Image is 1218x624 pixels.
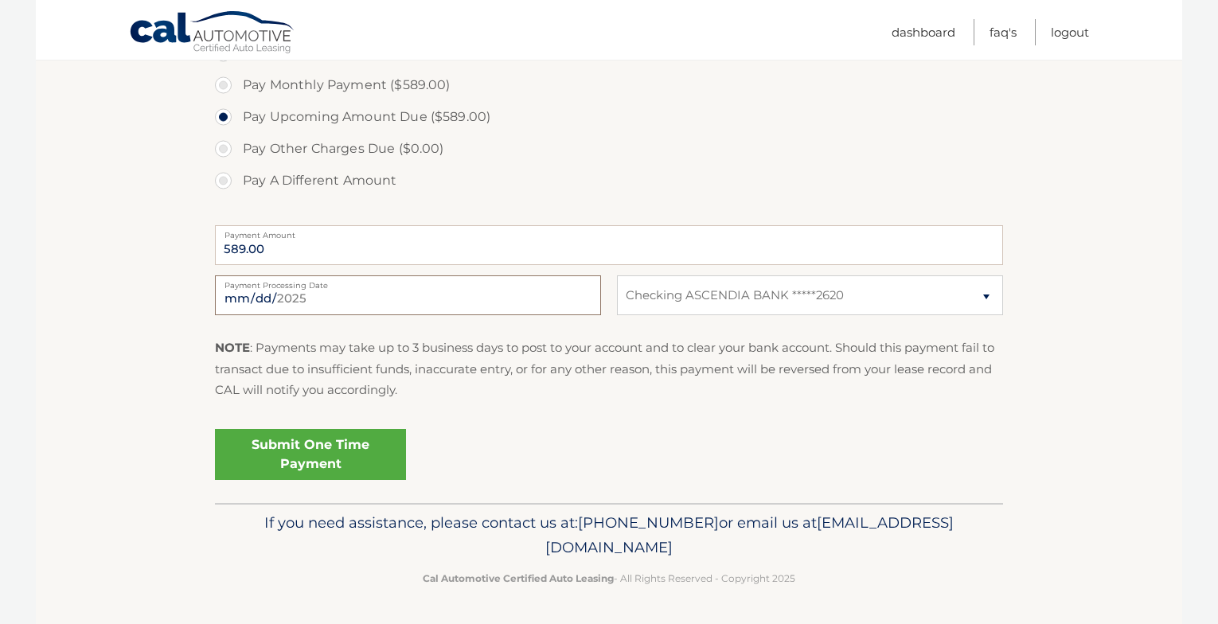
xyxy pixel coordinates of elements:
span: [PHONE_NUMBER] [578,513,719,532]
label: Pay Monthly Payment ($589.00) [215,69,1003,101]
p: If you need assistance, please contact us at: or email us at [225,510,993,561]
label: Pay A Different Amount [215,165,1003,197]
label: Pay Other Charges Due ($0.00) [215,133,1003,165]
a: Dashboard [892,19,955,45]
strong: NOTE [215,340,250,355]
a: Cal Automotive [129,10,296,57]
label: Pay Upcoming Amount Due ($589.00) [215,101,1003,133]
input: Payment Date [215,275,601,315]
p: : Payments may take up to 3 business days to post to your account and to clear your bank account.... [215,337,1003,400]
a: Logout [1051,19,1089,45]
label: Payment Amount [215,225,1003,238]
strong: Cal Automotive Certified Auto Leasing [423,572,614,584]
label: Payment Processing Date [215,275,601,288]
p: - All Rights Reserved - Copyright 2025 [225,570,993,587]
a: FAQ's [990,19,1017,45]
input: Payment Amount [215,225,1003,265]
a: Submit One Time Payment [215,429,406,480]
